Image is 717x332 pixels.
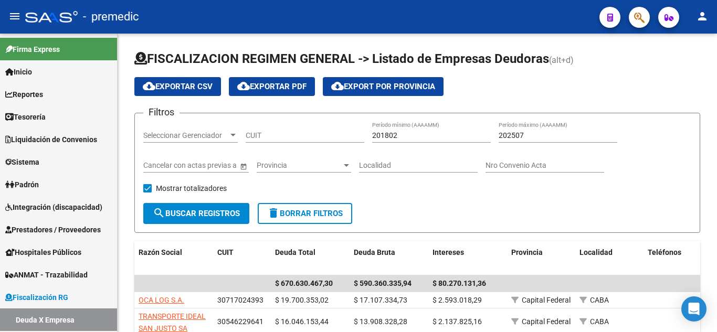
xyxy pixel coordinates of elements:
datatable-header-cell: Intereses [428,241,507,276]
mat-icon: person [696,10,709,23]
span: Borrar Filtros [267,209,343,218]
span: Padrón [5,179,39,190]
span: 30546229641 [217,317,263,326]
span: Hospitales Públicos [5,247,81,258]
mat-icon: menu [8,10,21,23]
span: CUIT [217,248,234,256]
mat-icon: search [153,207,165,219]
span: OCA LOG S.A. [139,296,184,304]
button: Exportar CSV [134,77,221,96]
span: Integración (discapacidad) [5,201,102,213]
h3: Filtros [143,105,180,120]
datatable-header-cell: Provincia [507,241,575,276]
button: Buscar Registros [143,203,249,224]
span: Provincia [257,161,342,170]
span: Sistema [5,156,39,168]
datatable-header-cell: Deuda Total [271,241,350,276]
span: Capital Federal [522,296,571,304]
span: Exportar CSV [143,82,213,91]
mat-icon: cloud_download [143,80,155,92]
span: Provincia [511,248,543,256]
span: $ 2.593.018,29 [433,296,482,304]
span: $ 13.908.328,28 [354,317,407,326]
button: Export por Provincia [323,77,444,96]
span: Buscar Registros [153,209,240,218]
span: $ 17.107.334,73 [354,296,407,304]
span: Teléfonos [648,248,681,256]
span: Prestadores / Proveedores [5,224,101,235]
datatable-header-cell: Deuda Bruta [350,241,428,276]
span: Mostrar totalizadores [156,182,227,195]
span: - premedic [83,5,139,28]
span: Exportar PDF [237,82,307,91]
span: Reportes [5,89,43,100]
span: $ 670.630.467,30 [275,279,333,287]
span: $ 80.270.131,36 [433,279,486,287]
span: Capital Federal [522,317,571,326]
span: Fiscalización RG [5,292,68,303]
datatable-header-cell: Localidad [575,241,644,276]
span: $ 19.700.353,02 [275,296,329,304]
span: Deuda Bruta [354,248,395,256]
span: CABA [590,296,609,304]
mat-icon: cloud_download [237,80,250,92]
button: Exportar PDF [229,77,315,96]
span: ANMAT - Trazabilidad [5,269,88,281]
span: FISCALIZACION REGIMEN GENERAL -> Listado de Empresas Deudoras [134,51,549,66]
datatable-header-cell: CUIT [213,241,271,276]
span: Export por Provincia [331,82,435,91]
span: 30717024393 [217,296,263,304]
span: $ 2.137.825,16 [433,317,482,326]
span: (alt+d) [549,55,574,65]
mat-icon: delete [267,207,280,219]
span: Tesorería [5,111,46,123]
datatable-header-cell: Razón Social [134,241,213,276]
span: Firma Express [5,44,60,55]
span: Liquidación de Convenios [5,134,97,145]
span: $ 590.360.335,94 [354,279,412,287]
div: Open Intercom Messenger [681,296,707,322]
button: Open calendar [238,160,249,172]
span: Intereses [433,248,464,256]
span: Deuda Total [275,248,315,256]
span: Inicio [5,66,32,78]
span: $ 16.046.153,44 [275,317,329,326]
mat-icon: cloud_download [331,80,344,92]
span: Localidad [579,248,613,256]
span: Seleccionar Gerenciador [143,131,228,140]
button: Borrar Filtros [258,203,352,224]
span: CABA [590,317,609,326]
span: Razón Social [139,248,182,256]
